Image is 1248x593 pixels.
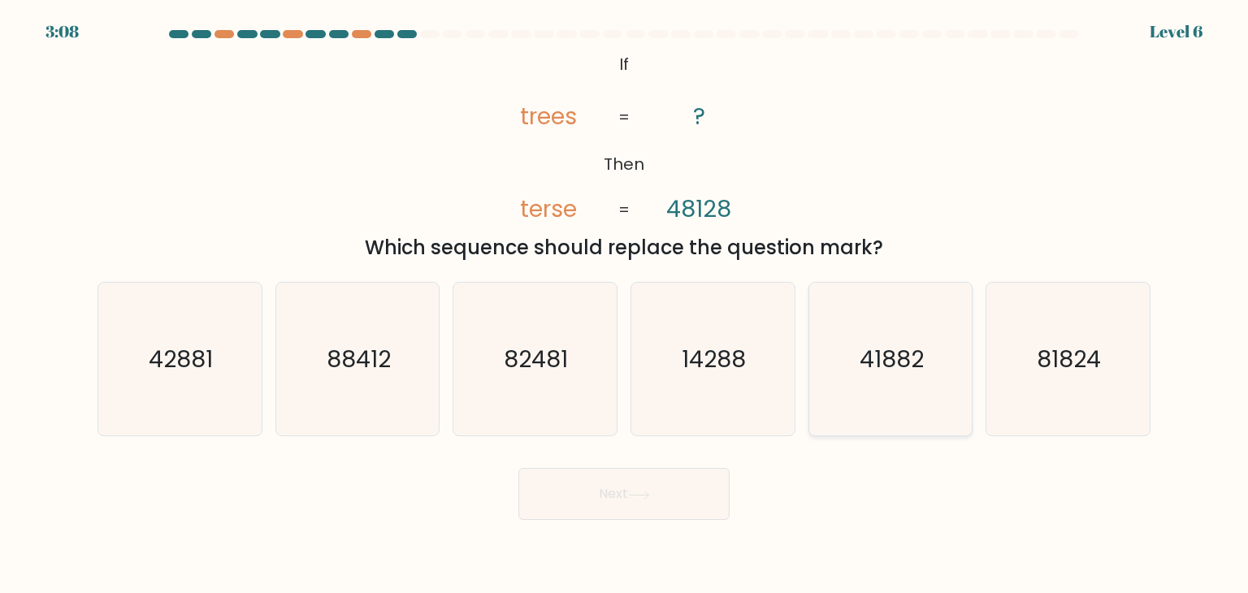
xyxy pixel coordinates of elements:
[521,193,578,225] tspan: terse
[45,19,79,44] div: 3:08
[505,343,569,375] text: 82481
[521,100,578,132] tspan: trees
[860,343,924,375] text: 41882
[666,193,731,225] tspan: 48128
[327,343,391,375] text: 88412
[682,343,747,375] text: 14288
[1150,19,1202,44] div: Level 6
[618,106,630,128] tspan: =
[693,100,705,132] tspan: ?
[1038,343,1102,375] text: 81824
[149,343,214,375] text: 42881
[619,53,629,76] tspan: If
[618,198,630,221] tspan: =
[107,233,1141,262] div: Which sequence should replace the question mark?
[604,153,644,175] tspan: Then
[479,49,769,227] svg: @import url('[URL][DOMAIN_NAME]);
[518,468,730,520] button: Next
